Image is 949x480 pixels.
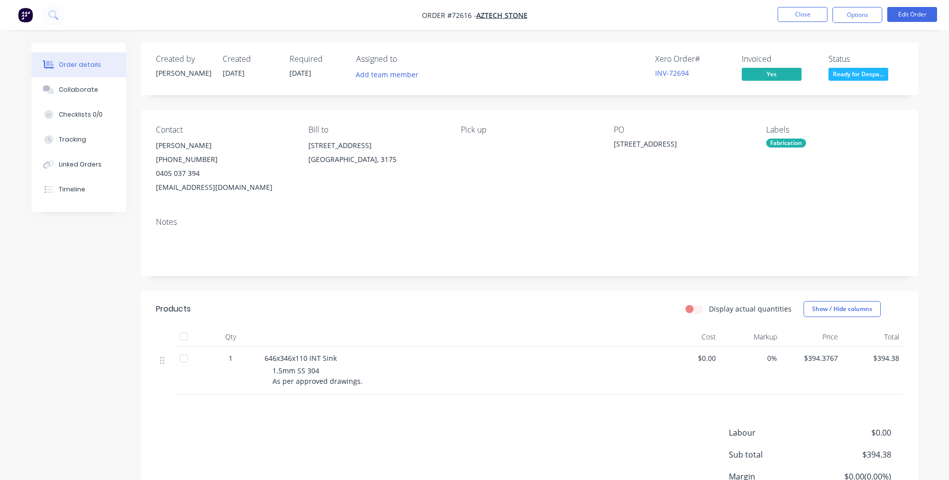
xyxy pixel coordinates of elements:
[915,446,939,470] iframe: Intercom live chat
[724,353,777,363] span: 0%
[156,217,903,227] div: Notes
[742,68,802,80] span: Yes
[709,304,792,314] label: Display actual quantities
[356,68,424,81] button: Add team member
[156,139,292,153] div: [PERSON_NAME]
[156,68,211,78] div: [PERSON_NAME]
[156,153,292,166] div: [PHONE_NUMBER]
[659,327,720,347] div: Cost
[842,327,903,347] div: Total
[655,68,689,78] a: INV-72694
[614,125,750,135] div: PO
[201,327,261,347] div: Qty
[289,54,344,64] div: Required
[742,54,816,64] div: Invoiced
[785,353,838,363] span: $394.3767
[308,139,445,170] div: [STREET_ADDRESS][GEOGRAPHIC_DATA], 3175
[223,54,277,64] div: Created
[817,427,891,439] span: $0.00
[308,153,445,166] div: [GEOGRAPHIC_DATA], 3175
[828,68,888,83] button: Ready for Despa...
[156,303,191,315] div: Products
[18,7,33,22] img: Factory
[476,10,528,20] a: Aztech Stone
[766,139,806,148] div: Fabrication
[308,139,445,153] div: [STREET_ADDRESS]
[265,353,337,363] span: 646x346x110 INT Sink
[59,110,103,119] div: Checklists 0/0
[156,54,211,64] div: Created by
[59,60,101,69] div: Order details
[31,52,126,77] button: Order details
[766,125,903,135] div: Labels
[31,102,126,127] button: Checklists 0/0
[422,10,476,20] span: Order #72616 -
[846,353,899,363] span: $394.38
[272,366,363,386] span: 1.5mm SS 304 As per approved drawings.
[804,301,881,317] button: Show / Hide columns
[832,7,882,23] button: Options
[59,185,85,194] div: Timeline
[828,68,888,80] span: Ready for Despa...
[817,449,891,461] span: $394.38
[31,152,126,177] button: Linked Orders
[655,54,730,64] div: Xero Order #
[156,125,292,135] div: Contact
[156,166,292,180] div: 0405 037 394
[156,139,292,194] div: [PERSON_NAME][PHONE_NUMBER]0405 037 394[EMAIL_ADDRESS][DOMAIN_NAME]
[356,54,456,64] div: Assigned to
[223,68,245,78] span: [DATE]
[781,327,842,347] div: Price
[59,160,102,169] div: Linked Orders
[308,125,445,135] div: Bill to
[887,7,937,22] button: Edit Order
[729,427,817,439] span: Labour
[461,125,597,135] div: Pick up
[289,68,311,78] span: [DATE]
[350,68,423,81] button: Add team member
[59,85,98,94] div: Collaborate
[31,177,126,202] button: Timeline
[31,77,126,102] button: Collaborate
[729,449,817,461] span: Sub total
[720,327,781,347] div: Markup
[614,139,738,153] div: [STREET_ADDRESS]
[663,353,716,363] span: $0.00
[156,180,292,194] div: [EMAIL_ADDRESS][DOMAIN_NAME]
[229,353,233,363] span: 1
[828,54,903,64] div: Status
[778,7,827,22] button: Close
[31,127,126,152] button: Tracking
[59,135,86,144] div: Tracking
